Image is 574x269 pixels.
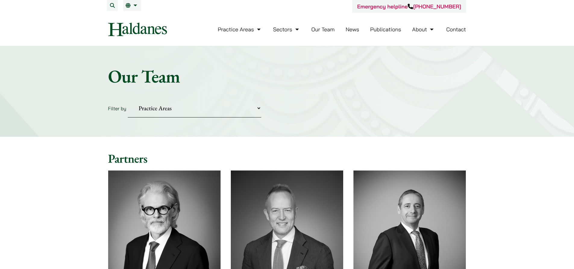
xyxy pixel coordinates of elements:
h2: Partners [108,151,466,166]
a: About [412,26,435,33]
a: News [346,26,359,33]
h1: Our Team [108,65,466,87]
a: Our Team [311,26,334,33]
a: Emergency helpline[PHONE_NUMBER] [357,3,461,10]
a: EN [126,3,139,8]
a: Practice Areas [218,26,262,33]
a: Sectors [273,26,300,33]
img: Logo of Haldanes [108,23,167,36]
a: Contact [446,26,466,33]
label: Filter by [108,105,127,111]
a: Publications [370,26,401,33]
